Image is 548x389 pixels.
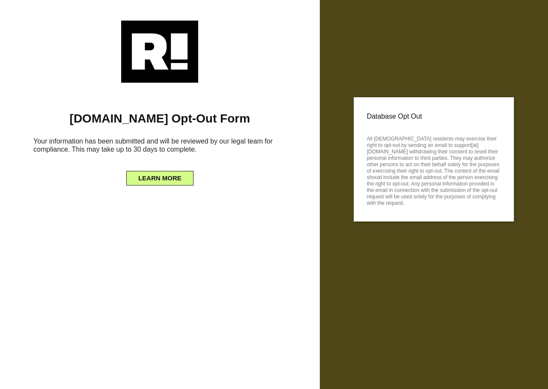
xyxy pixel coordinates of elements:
[13,111,307,126] h1: [DOMAIN_NAME] Opt-Out Form
[13,134,307,160] h6: Your information has been submitted and will be reviewed by our legal team for compliance. This m...
[121,21,198,83] img: Retention.com
[367,110,501,123] p: Database Opt Out
[126,172,194,179] a: LEARN MORE
[126,171,194,186] button: LEARN MORE
[367,133,501,206] p: All [DEMOGRAPHIC_DATA] residents may exercise their right to opt-out by sending an email to suppo...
